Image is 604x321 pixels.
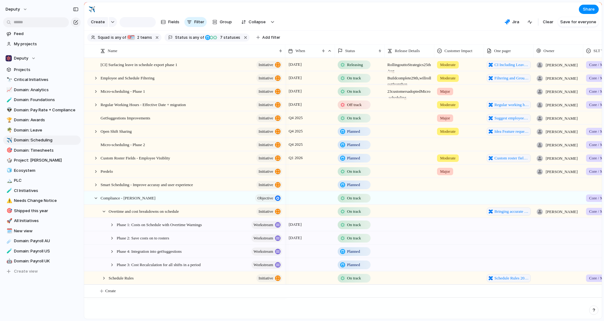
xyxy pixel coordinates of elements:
[347,275,361,281] span: On track
[114,35,126,40] span: any of
[395,48,420,54] span: Release Details
[14,67,79,73] span: Projects
[7,76,11,83] div: 🔭
[6,177,12,184] button: 🏔️
[6,157,12,163] button: 🎲
[287,114,304,122] span: Q4 2025
[7,207,11,214] div: 🎯
[259,100,273,109] span: initiative
[14,208,79,214] span: Shipped this year
[259,60,273,69] span: initiative
[256,154,282,162] button: initiative
[259,87,273,96] span: initiative
[218,35,223,40] span: 7
[558,17,599,27] button: Save for everyone
[546,169,578,175] span: [PERSON_NAME]
[287,101,303,108] span: [DATE]
[253,33,284,42] button: Add filter
[440,115,450,121] span: Major
[14,258,79,264] span: Domain: Payroll UK
[494,62,529,68] span: CI Including Leave on the Schedule Export Week by Area and Team Member
[256,181,282,189] button: initiative
[494,275,529,281] span: Schedule Rules 2025 - Unified Rules Engine
[6,188,12,194] button: 🧪
[259,274,273,283] span: initiative
[257,194,273,203] span: objective
[7,238,11,245] div: ☄️
[3,95,81,105] div: 🧪Domain: Foundations
[14,218,79,224] span: All Initiatives
[105,288,116,294] span: Create
[3,75,81,84] a: 🔭Critical Initiatives
[6,208,12,214] button: 🎯
[494,75,529,81] span: Filtering and Grouping on the schedule
[14,188,79,194] span: CI Initiatives
[347,248,360,255] span: Planned
[347,128,360,135] span: Planned
[7,247,11,255] div: 🧪
[14,147,79,154] span: Domain: Timesheets
[347,262,360,268] span: Planned
[3,115,81,125] a: 🏆Domain: Awards
[347,235,361,241] span: On track
[3,176,81,185] div: 🏔️PLC
[487,207,531,216] a: Bringing accurate shift costings to the schedule which unlocks better overtime management
[3,146,81,155] a: 🎯Domain: Timesheets
[249,19,266,25] span: Collapse
[88,5,95,13] div: ✈️
[546,115,578,122] span: [PERSON_NAME]
[7,258,11,265] div: 🤖
[543,19,553,25] span: Clear
[3,196,81,205] div: ⚠️Needs Change Notice
[101,154,170,161] span: Custom Roster Fields - Employee Visiblity
[347,195,361,201] span: On track
[560,19,596,25] span: Save for everyone
[487,101,531,109] a: Regular working hours 2.0 pre-migration improvements
[255,194,282,202] button: objective
[259,127,273,136] span: initiative
[3,126,81,135] a: 🌴Domain: Leave
[14,55,28,61] span: Deputy
[108,48,117,54] span: Name
[256,274,282,282] button: initiative
[440,102,456,108] span: Moderate
[385,85,434,101] span: 23 customers adopted Micro-scheduling.
[3,256,81,266] a: 🤖Domain: Payroll UK
[487,74,531,82] a: Filtering and Grouping on the schedule
[101,181,193,188] span: Smart Scheduling - Improve accuray and user experience
[251,247,282,256] button: workstream
[494,208,529,215] span: Bringing accurate shift costings to the schedule which unlocks better overtime management
[6,127,12,133] button: 🌴
[6,6,20,12] span: deputy
[3,39,81,49] a: My projects
[3,236,81,246] div: ☄️Domain: Payroll AU
[3,216,81,225] a: 🚀All Initiatives
[194,19,204,25] span: Filter
[256,74,282,82] button: initiative
[14,238,79,244] span: Domain: Payroll AU
[256,87,282,96] button: initiative
[87,17,108,27] button: Create
[254,247,273,256] span: workstream
[192,35,204,40] span: any of
[502,17,522,27] button: Jira
[14,228,79,234] span: New view
[205,34,241,41] button: 7 statuses
[168,19,179,25] span: Fields
[3,156,81,165] a: 🎲Project: [PERSON_NAME]
[14,97,79,103] span: Domain: Foundations
[101,167,113,175] span: Predelo
[127,34,153,41] button: 🎯🗓️2 teams
[3,206,81,216] a: 🎯Shipped this year
[3,166,81,175] div: 🧊Ecosystem
[546,209,578,215] span: [PERSON_NAME]
[256,127,282,136] button: initiative
[546,102,578,108] span: [PERSON_NAME]
[287,141,304,148] span: Q4 2025
[14,107,79,113] span: Domain: Pay Rate + Compliance
[487,154,531,162] a: Custom roster fields - Team member visiblity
